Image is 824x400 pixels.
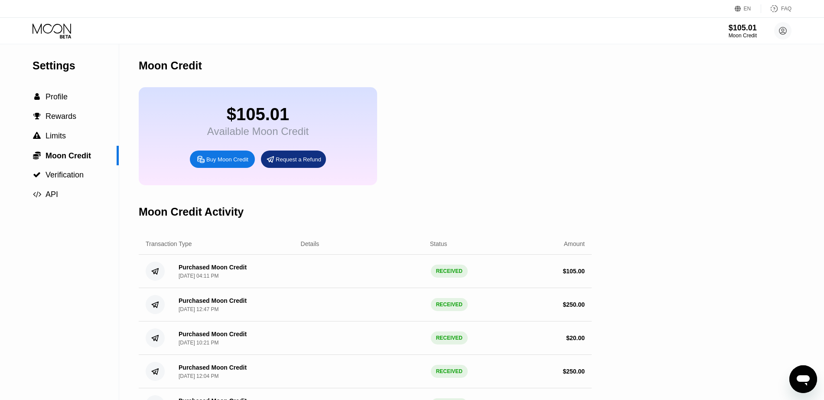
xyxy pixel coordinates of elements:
[46,92,68,101] span: Profile
[729,23,757,33] div: $105.01
[430,240,447,247] div: Status
[33,151,41,160] span: 
[33,59,119,72] div: Settings
[33,190,41,198] span: 
[431,331,468,344] div: RECEIVED
[744,6,751,12] div: EN
[46,151,91,160] span: Moon Credit
[261,151,326,168] div: Request a Refund
[206,156,248,163] div: Buy Moon Credit
[179,340,218,346] div: [DATE] 10:21 PM
[179,331,247,338] div: Purchased Moon Credit
[46,170,84,179] span: Verification
[139,59,202,72] div: Moon Credit
[729,33,757,39] div: Moon Credit
[564,240,585,247] div: Amount
[179,273,218,279] div: [DATE] 04:11 PM
[46,131,66,140] span: Limits
[276,156,321,163] div: Request a Refund
[207,125,309,138] div: Available Moon Credit
[563,301,585,308] div: $ 250.00
[563,268,585,275] div: $ 105.00
[431,298,468,311] div: RECEIVED
[431,365,468,378] div: RECEIVED
[179,306,218,312] div: [DATE] 12:47 PM
[789,365,817,393] iframe: Knap til at åbne messaging-vindue
[146,240,192,247] div: Transaction Type
[179,373,218,379] div: [DATE] 12:04 PM
[33,171,41,179] span: 
[781,6,791,12] div: FAQ
[179,264,247,271] div: Purchased Moon Credit
[735,4,761,13] div: EN
[139,206,244,218] div: Moon Credit Activity
[46,190,58,199] span: API
[179,297,247,304] div: Purchased Moon Credit
[33,132,41,140] span: 
[33,93,41,101] div: 
[190,151,255,168] div: Buy Moon Credit
[563,368,585,375] div: $ 250.00
[431,265,468,278] div: RECEIVED
[761,4,791,13] div: FAQ
[566,334,585,341] div: $ 20.00
[33,112,41,120] span: 
[301,240,319,247] div: Details
[729,23,757,39] div: $105.01Moon Credit
[179,364,247,371] div: Purchased Moon Credit
[34,93,40,101] span: 
[46,112,76,121] span: Rewards
[207,105,309,124] div: $105.01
